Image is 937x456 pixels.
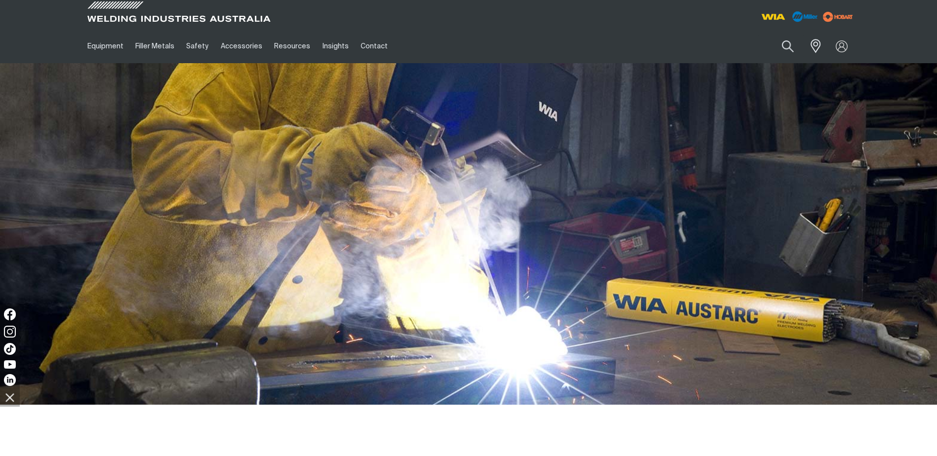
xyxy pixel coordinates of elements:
[268,29,316,63] a: Resources
[758,35,804,58] input: Product name or item number...
[215,29,268,63] a: Accessories
[355,29,394,63] a: Contact
[4,360,16,369] img: YouTube
[820,9,856,24] img: miller
[81,29,662,63] nav: Main
[81,29,129,63] a: Equipment
[129,29,180,63] a: Filler Metals
[4,308,16,320] img: Facebook
[4,374,16,386] img: LinkedIn
[1,389,18,406] img: hide socials
[180,29,214,63] a: Safety
[4,343,16,355] img: TikTok
[4,326,16,338] img: Instagram
[771,35,805,58] button: Search products
[316,29,354,63] a: Insights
